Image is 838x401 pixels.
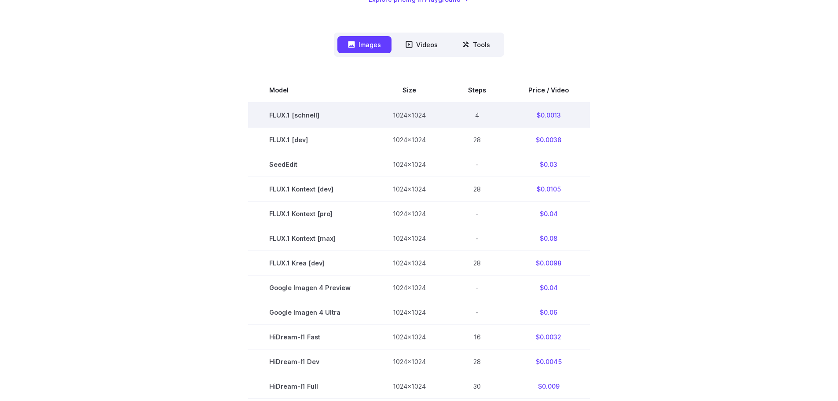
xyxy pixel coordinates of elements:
[372,78,447,103] th: Size
[248,201,372,226] td: FLUX.1 Kontext [pro]
[248,103,372,128] td: FLUX.1 [schnell]
[447,127,507,152] td: 28
[372,300,447,325] td: 1024x1024
[248,152,372,177] td: SeedEdit
[372,152,447,177] td: 1024x1024
[447,300,507,325] td: -
[395,36,448,53] button: Videos
[372,226,447,251] td: 1024x1024
[447,349,507,374] td: 28
[507,276,590,300] td: $0.04
[507,127,590,152] td: $0.0038
[372,325,447,349] td: 1024x1024
[507,325,590,349] td: $0.0032
[507,251,590,276] td: $0.0098
[507,374,590,399] td: $0.009
[372,103,447,128] td: 1024x1024
[447,276,507,300] td: -
[447,177,507,201] td: 28
[337,36,392,53] button: Images
[447,374,507,399] td: 30
[507,300,590,325] td: $0.06
[248,177,372,201] td: FLUX.1 Kontext [dev]
[372,177,447,201] td: 1024x1024
[507,226,590,251] td: $0.08
[248,78,372,103] th: Model
[452,36,501,53] button: Tools
[507,152,590,177] td: $0.03
[248,325,372,349] td: HiDream-I1 Fast
[372,276,447,300] td: 1024x1024
[507,103,590,128] td: $0.0013
[372,349,447,374] td: 1024x1024
[447,201,507,226] td: -
[447,226,507,251] td: -
[507,78,590,103] th: Price / Video
[248,127,372,152] td: FLUX.1 [dev]
[507,349,590,374] td: $0.0045
[447,103,507,128] td: 4
[372,374,447,399] td: 1024x1024
[372,251,447,276] td: 1024x1024
[248,226,372,251] td: FLUX.1 Kontext [max]
[248,300,372,325] td: Google Imagen 4 Ultra
[372,127,447,152] td: 1024x1024
[507,177,590,201] td: $0.0105
[447,251,507,276] td: 28
[248,251,372,276] td: FLUX.1 Krea [dev]
[248,276,372,300] td: Google Imagen 4 Preview
[447,152,507,177] td: -
[248,374,372,399] td: HiDream-I1 Full
[507,201,590,226] td: $0.04
[248,349,372,374] td: HiDream-I1 Dev
[447,325,507,349] td: 16
[447,78,507,103] th: Steps
[372,201,447,226] td: 1024x1024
